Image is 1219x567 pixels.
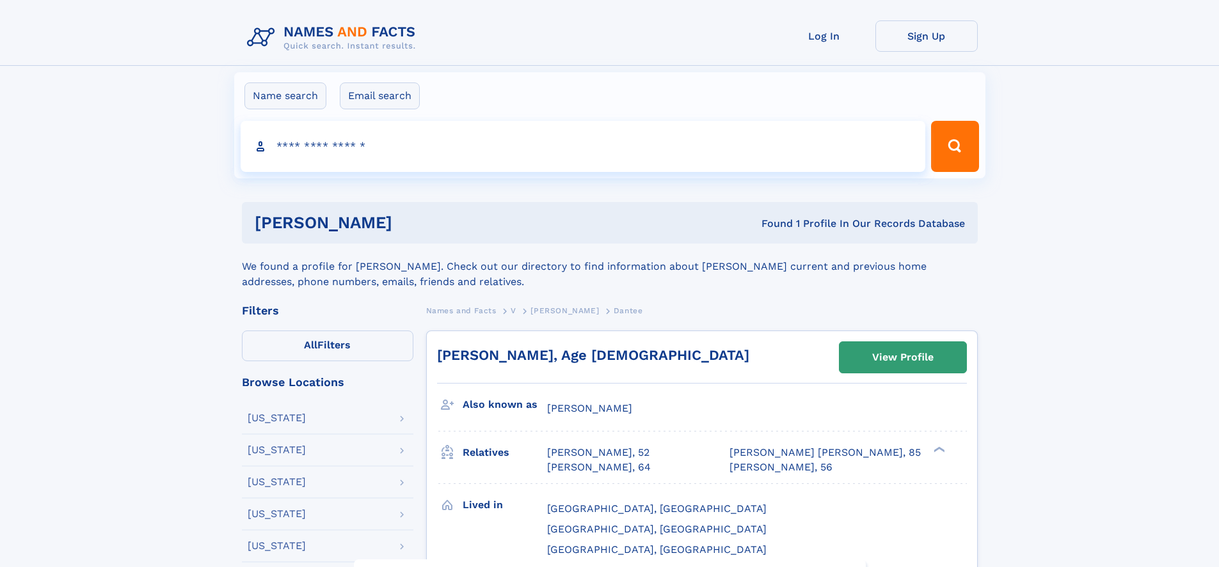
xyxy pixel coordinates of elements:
[463,442,547,463] h3: Relatives
[547,543,767,555] span: [GEOGRAPHIC_DATA], [GEOGRAPHIC_DATA]
[248,477,306,487] div: [US_STATE]
[872,343,934,372] div: View Profile
[255,215,577,231] h1: [PERSON_NAME]
[248,413,306,423] div: [US_STATE]
[547,460,651,474] a: [PERSON_NAME], 64
[463,494,547,516] h3: Lived in
[248,445,306,455] div: [US_STATE]
[463,394,547,416] h3: Also known as
[773,20,875,52] a: Log In
[242,244,978,290] div: We found a profile for [PERSON_NAME]. Check out our directory to find information about [PERSON_N...
[242,377,413,388] div: Browse Locations
[547,446,649,460] a: [PERSON_NAME], 52
[248,541,306,551] div: [US_STATE]
[340,82,420,109] label: Email search
[242,330,413,361] label: Filters
[729,446,921,460] a: [PERSON_NAME] [PERSON_NAME], 85
[840,342,966,373] a: View Profile
[244,82,326,109] label: Name search
[614,306,643,315] span: Dantee
[547,502,767,515] span: [GEOGRAPHIC_DATA], [GEOGRAPHIC_DATA]
[530,302,599,318] a: [PERSON_NAME]
[242,305,413,316] div: Filters
[729,460,833,474] a: [PERSON_NAME], 56
[577,217,965,231] div: Found 1 Profile In Our Records Database
[511,306,516,315] span: V
[931,121,978,172] button: Search Button
[930,446,946,454] div: ❯
[511,302,516,318] a: V
[241,121,926,172] input: search input
[426,302,497,318] a: Names and Facts
[242,20,426,55] img: Logo Names and Facts
[248,509,306,519] div: [US_STATE]
[304,339,317,351] span: All
[547,523,767,535] span: [GEOGRAPHIC_DATA], [GEOGRAPHIC_DATA]
[437,347,749,363] a: [PERSON_NAME], Age [DEMOGRAPHIC_DATA]
[530,306,599,315] span: [PERSON_NAME]
[547,402,632,414] span: [PERSON_NAME]
[875,20,978,52] a: Sign Up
